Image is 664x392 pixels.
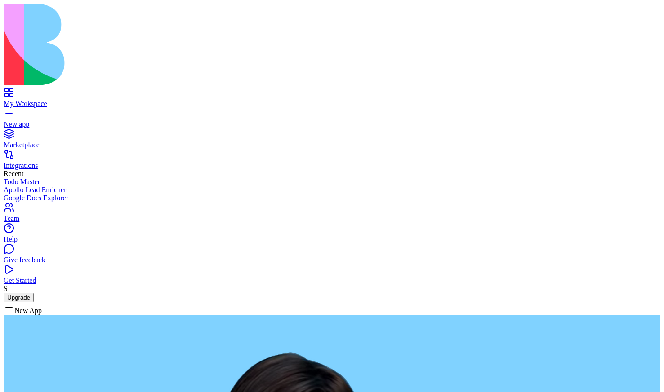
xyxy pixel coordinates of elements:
[4,194,660,202] a: Google Docs Explorer
[4,293,34,301] a: Upgrade
[4,112,660,128] a: New app
[4,162,660,170] div: Integrations
[4,285,8,292] span: S
[4,154,660,170] a: Integrations
[4,186,660,194] a: Apollo Lead Enricher
[4,277,660,285] div: Get Started
[4,100,660,108] div: My Workspace
[4,235,660,243] div: Help
[4,227,660,243] a: Help
[4,293,34,302] button: Upgrade
[4,133,660,149] a: Marketplace
[14,307,42,314] span: New App
[4,256,660,264] div: Give feedback
[4,178,660,186] a: Todo Master
[4,170,23,177] span: Recent
[4,4,365,85] img: logo
[4,120,660,128] div: New app
[4,92,660,108] a: My Workspace
[4,207,660,223] a: Team
[4,269,660,285] a: Get Started
[4,215,660,223] div: Team
[4,141,660,149] div: Marketplace
[4,248,660,264] a: Give feedback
